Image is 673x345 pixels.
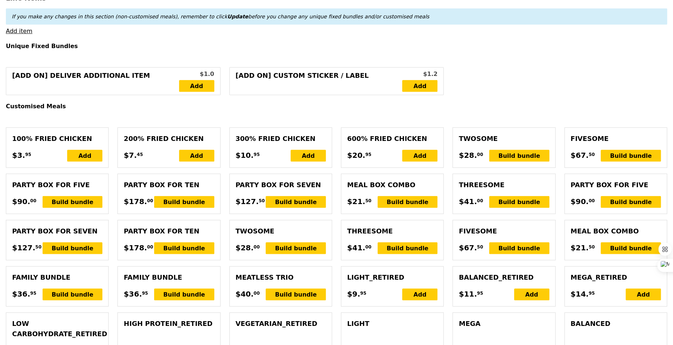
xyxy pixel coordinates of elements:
span: $10. [236,150,254,161]
div: Build bundle [266,288,326,300]
div: Add [67,150,102,161]
div: $1.0 [179,70,214,79]
span: 00 [477,152,483,157]
div: 300% Fried Chicken [236,134,326,144]
div: Party Box for Ten [124,226,214,236]
span: 95 [477,290,483,296]
span: 50 [589,152,595,157]
div: Family Bundle [12,272,102,283]
div: Add [402,150,437,161]
div: Balanced_RETIRED [459,272,549,283]
div: Party Box for Seven [12,226,102,236]
div: Party Box for Five [571,180,661,190]
div: Light_RETIRED [347,272,437,283]
a: Add [402,80,437,92]
span: $11. [459,288,477,299]
div: Add [291,150,326,161]
span: 00 [365,244,371,250]
div: Threesome [347,226,437,236]
div: Build bundle [154,242,214,254]
span: 50 [477,244,483,250]
div: Build bundle [601,150,661,161]
div: Twosome [459,134,549,144]
span: $28. [236,242,254,253]
div: Add [626,288,661,300]
div: Fivesome [459,226,549,236]
div: Threesome [459,180,549,190]
div: [Add on] Custom Sticker / Label [236,70,403,92]
div: Add [402,288,437,300]
div: 600% Fried Chicken [347,134,437,144]
span: 95 [589,290,595,296]
h4: Unique Fixed Bundles [6,43,667,50]
div: Build bundle [266,196,326,208]
h4: Customised Meals [6,103,667,110]
div: High Protein_RETIRED [124,319,214,329]
div: Build bundle [43,242,103,254]
span: 50 [365,198,371,204]
div: Build bundle [43,196,103,208]
span: 95 [25,152,31,157]
span: $67. [571,150,589,161]
div: Add [179,150,214,161]
span: 00 [477,198,483,204]
span: 50 [259,198,265,204]
div: Party Box for Seven [236,180,326,190]
div: Fivesome [571,134,661,144]
div: Twosome [236,226,326,236]
div: Family Bundle [124,272,214,283]
div: Balanced [571,319,661,329]
div: Build bundle [489,150,549,161]
span: 00 [254,290,260,296]
div: Mega [459,319,549,329]
span: $28. [459,150,477,161]
span: 50 [35,244,41,250]
div: Meal Box Combo [571,226,661,236]
span: 00 [30,198,36,204]
span: $20. [347,150,365,161]
div: Add [514,288,549,300]
div: Low Carbohydrate_RETIRED [12,319,102,339]
div: Party Box for Five [12,180,102,190]
span: $7. [124,150,137,161]
div: Light [347,319,437,329]
span: $36. [12,288,30,299]
span: $40. [236,288,254,299]
span: 95 [254,152,260,157]
div: Build bundle [489,196,549,208]
span: 45 [137,152,143,157]
span: $21. [347,196,365,207]
div: Build bundle [154,196,214,208]
span: $90. [571,196,589,207]
span: $127. [12,242,35,253]
div: Build bundle [378,242,438,254]
div: Build bundle [378,196,438,208]
span: $9. [347,288,360,299]
span: 95 [30,290,36,296]
a: Add [179,80,214,92]
span: $67. [459,242,477,253]
div: $1.2 [402,70,437,79]
div: 100% Fried Chicken [12,134,102,144]
a: Add item [6,28,32,34]
div: [Add on] Deliver Additional Item [12,70,179,92]
div: Meal Box Combo [347,180,437,190]
span: $21. [571,242,589,253]
span: 95 [360,290,366,296]
span: $41. [347,242,365,253]
div: 200% Fried Chicken [124,134,214,144]
b: Update [227,14,248,19]
span: 00 [254,244,260,250]
div: Build bundle [43,288,103,300]
div: Mega_RETIRED [571,272,661,283]
div: Vegetarian_RETIRED [236,319,326,329]
span: $36. [124,288,142,299]
span: $90. [12,196,30,207]
span: $127. [236,196,259,207]
div: Meatless Trio [236,272,326,283]
div: Build bundle [489,242,549,254]
div: Build bundle [266,242,326,254]
span: $3. [12,150,25,161]
span: 50 [589,244,595,250]
div: Party Box for Ten [124,180,214,190]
